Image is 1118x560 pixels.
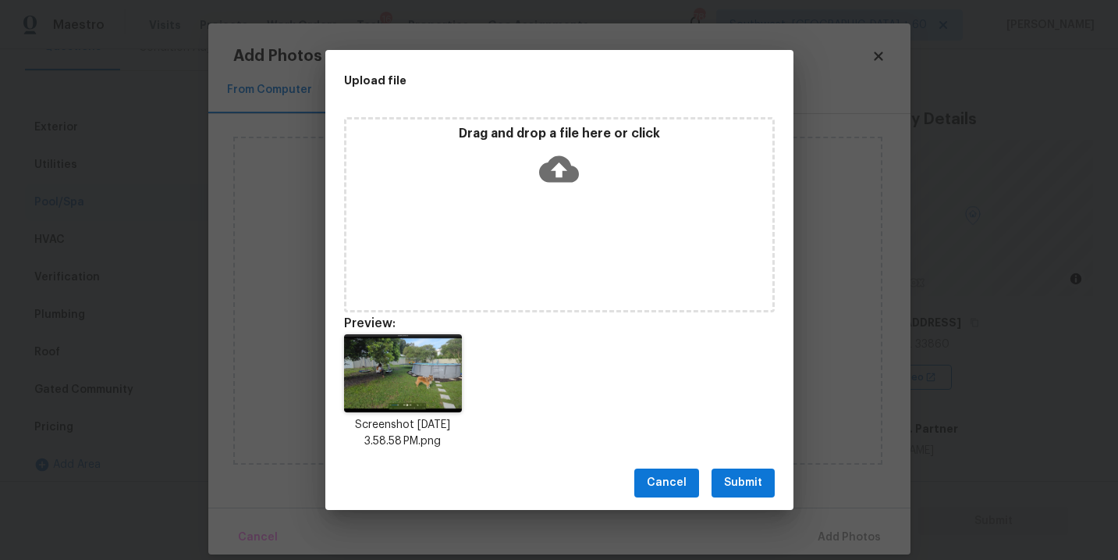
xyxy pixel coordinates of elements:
[344,417,463,450] p: Screenshot [DATE] 3.58.58 PM.png
[344,72,705,89] h2: Upload file
[346,126,772,142] p: Drag and drop a file here or click
[647,473,687,493] span: Cancel
[344,334,463,412] img: Tklp0pl4AEJCABCUhAAhKQgAQkIAEJSEACEpCABCQgAQlIQAISkIAEJCABCUhAAhKQgAQkIAEJSEACEpDA1BHQAXrqitwMS0A...
[712,469,775,498] button: Submit
[634,469,699,498] button: Cancel
[724,473,762,493] span: Submit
